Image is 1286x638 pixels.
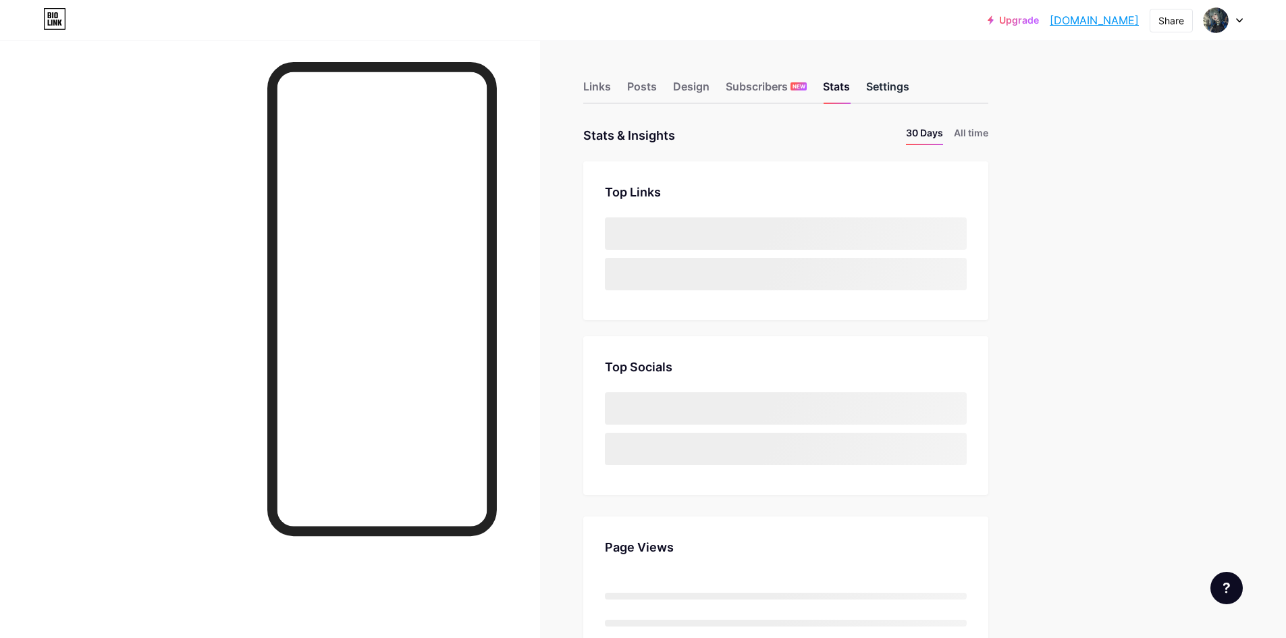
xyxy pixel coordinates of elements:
[627,78,657,103] div: Posts
[906,126,943,145] li: 30 Days
[1203,7,1229,33] img: Nguyen Khac Nghia
[605,358,967,376] div: Top Socials
[583,126,675,145] div: Stats & Insights
[1050,12,1139,28] a: [DOMAIN_NAME]
[866,78,909,103] div: Settings
[1158,14,1184,28] div: Share
[605,538,967,556] div: Page Views
[823,78,850,103] div: Stats
[726,78,807,103] div: Subscribers
[793,82,805,90] span: NEW
[673,78,709,103] div: Design
[605,183,967,201] div: Top Links
[954,126,988,145] li: All time
[583,78,611,103] div: Links
[988,15,1039,26] a: Upgrade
